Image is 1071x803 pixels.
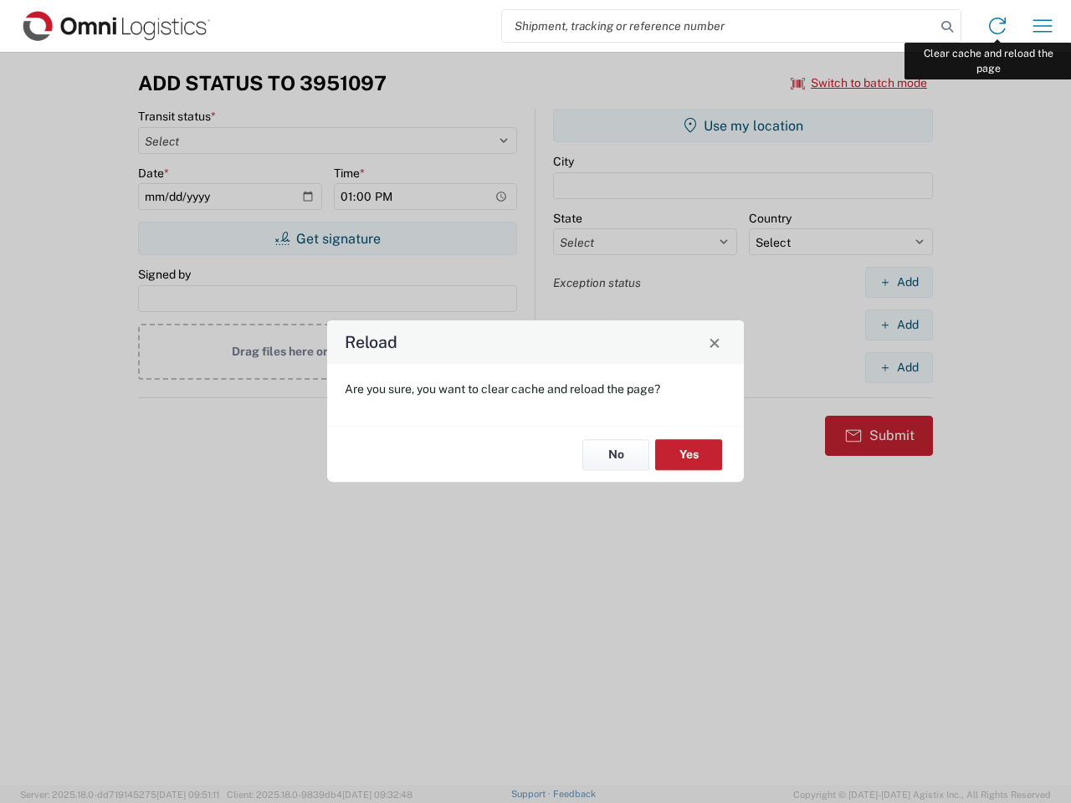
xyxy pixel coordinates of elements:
button: No [582,439,649,470]
button: Yes [655,439,722,470]
h4: Reload [345,330,397,355]
button: Close [703,330,726,354]
input: Shipment, tracking or reference number [502,10,935,42]
p: Are you sure, you want to clear cache and reload the page? [345,381,726,396]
